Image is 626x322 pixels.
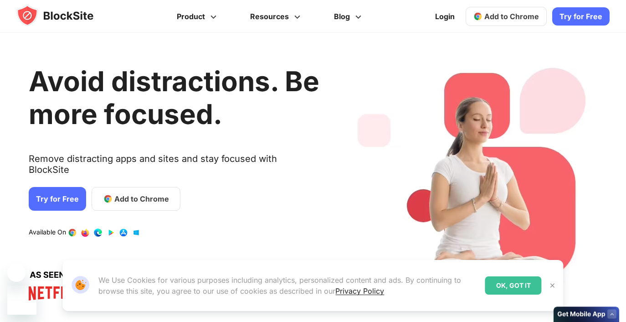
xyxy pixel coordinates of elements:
iframe: Close message [7,264,26,282]
span: Add to Chrome [114,193,169,204]
button: Close [547,280,559,291]
a: Privacy Policy [335,286,384,296]
a: Login [430,5,460,27]
div: OK, GOT IT [485,276,542,295]
img: Close [549,282,556,289]
iframe: Button to launch messaging window [7,286,36,315]
text: Available On [29,228,66,237]
text: Remove distracting apps and sites and stay focused with BlockSite [29,153,319,182]
img: chrome-icon.svg [473,12,482,21]
a: Try for Free [29,187,86,211]
img: blocksite-icon.5d769676.svg [16,5,111,26]
a: Try for Free [552,7,610,26]
h1: Avoid distractions. Be more focused. [29,65,319,130]
a: Add to Chrome [92,187,180,211]
a: Add to Chrome [466,7,547,26]
span: Add to Chrome [484,12,539,21]
p: We Use Cookies for various purposes including analytics, personalized content and ads. By continu... [98,275,477,296]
